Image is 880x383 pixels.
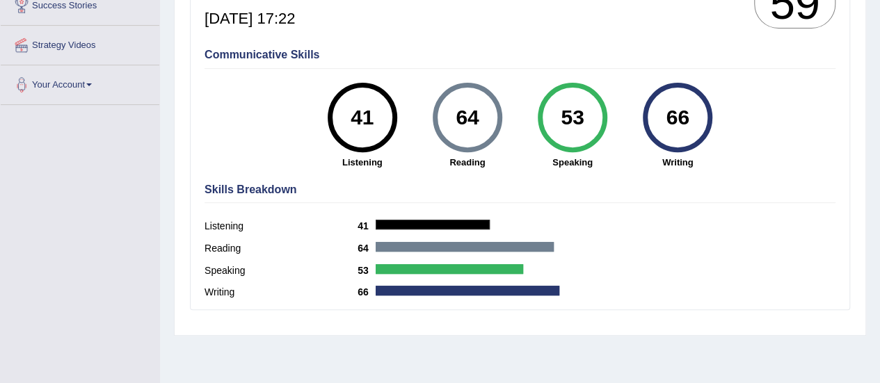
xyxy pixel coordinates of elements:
h4: Skills Breakdown [205,184,835,196]
b: 64 [358,243,376,254]
div: 64 [442,88,493,147]
strong: Writing [632,156,723,169]
h5: [DATE] 17:22 [205,10,295,27]
b: 53 [358,265,376,276]
div: 41 [337,88,387,147]
label: Speaking [205,263,358,278]
label: Listening [205,219,358,234]
label: Reading [205,241,358,256]
label: Writing [205,285,358,300]
div: 66 [653,88,703,147]
a: Your Account [1,65,159,100]
b: 66 [358,286,376,298]
strong: Speaking [527,156,618,169]
div: 53 [547,88,598,147]
a: Strategy Videos [1,26,159,60]
h4: Communicative Skills [205,49,835,61]
strong: Reading [422,156,513,169]
strong: Listening [317,156,408,169]
b: 41 [358,220,376,231]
